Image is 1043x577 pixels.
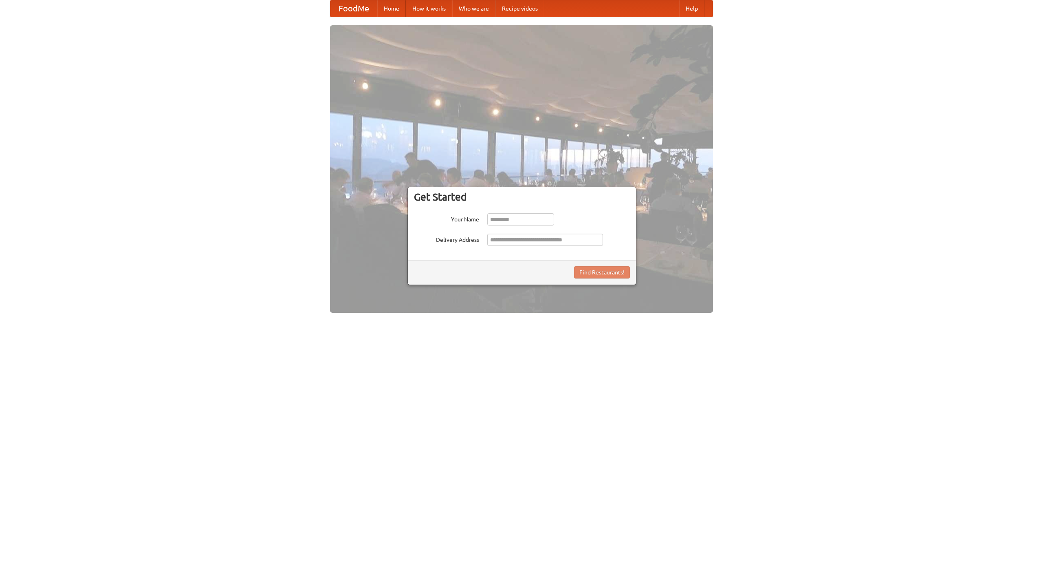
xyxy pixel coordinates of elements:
button: Find Restaurants! [574,266,630,279]
a: Home [377,0,406,17]
a: Recipe videos [495,0,544,17]
a: FoodMe [330,0,377,17]
a: How it works [406,0,452,17]
label: Your Name [414,213,479,223]
a: Help [679,0,704,17]
a: Who we are [452,0,495,17]
h3: Get Started [414,191,630,203]
label: Delivery Address [414,234,479,244]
